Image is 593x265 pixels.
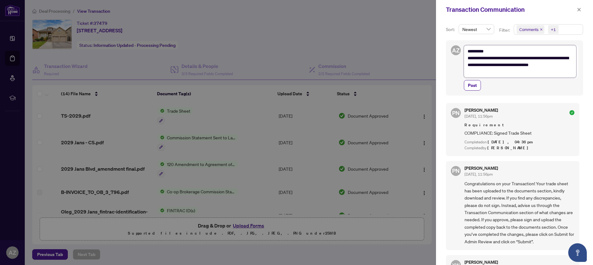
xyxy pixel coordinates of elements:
[464,129,574,137] span: COMPLIANCE: Signed Trade Sheet
[519,26,538,33] span: Comments
[569,110,574,115] span: check-circle
[452,166,460,175] span: PN
[452,109,460,117] span: PN
[464,108,498,112] h5: [PERSON_NAME]
[464,145,574,151] div: Completed by
[446,26,456,33] p: Sort:
[464,139,574,145] div: Completed on
[464,180,574,245] span: Congratulations on your Transaction! Your trade sheet has been uploaded to the documents section,...
[446,5,575,14] div: Transaction Communication
[464,172,493,177] span: [DATE], 11:56pm
[464,122,574,128] span: Requirement
[452,46,460,55] span: AZ
[551,26,556,33] div: +1
[464,80,481,91] button: Post
[568,243,587,262] button: Open asap
[487,145,532,150] span: [PERSON_NAME]
[462,25,491,34] span: Newest
[464,114,493,119] span: [DATE], 11:56pm
[499,27,511,34] p: Filter:
[464,166,498,170] h5: [PERSON_NAME]
[517,25,544,34] span: Comments
[540,28,543,31] span: close
[488,139,534,145] span: [DATE], 04:36pm
[577,7,581,12] span: close
[464,260,498,264] h5: [PERSON_NAME]
[468,80,477,90] span: Post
